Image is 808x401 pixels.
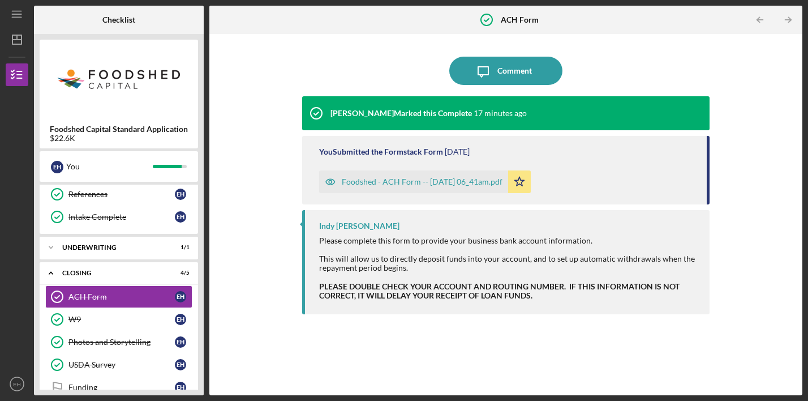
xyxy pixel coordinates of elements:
[50,125,188,134] b: Foodshed Capital Standard Application
[169,270,190,276] div: 4 / 5
[175,359,186,370] div: E H
[40,45,198,113] img: Product logo
[45,285,192,308] a: ACH FormEH
[68,338,175,347] div: Photos and Storytelling
[102,15,135,24] b: Checklist
[68,190,175,199] div: References
[62,270,161,276] div: Closing
[319,170,531,193] button: Foodshed - ACH Form -- [DATE] 06_41am.pdf
[45,376,192,399] a: FundingEH
[45,206,192,228] a: Intake CompleteEH
[68,383,175,392] div: Funding
[319,281,680,300] strong: PLEASE DOUBLE CHECK YOUR ACCOUNT AND ROUTING NUMBER. IF THIS INFORMATION IS NOT CORRECT, IT WILL ...
[175,291,186,302] div: E H
[445,147,470,156] time: 2025-08-23 10:41
[319,147,443,156] div: You Submitted the Formstack Form
[175,382,186,393] div: E H
[6,373,28,395] button: EH
[175,336,186,348] div: E H
[497,57,532,85] div: Comment
[45,183,192,206] a: ReferencesEH
[51,161,63,173] div: E H
[175,189,186,200] div: E H
[45,353,192,376] a: USDA SurveyEH
[50,134,188,143] div: $22.6K
[175,314,186,325] div: E H
[501,15,539,24] b: ACH Form
[13,381,20,387] text: EH
[68,315,175,324] div: W9
[449,57,562,85] button: Comment
[169,244,190,251] div: 1 / 1
[68,292,175,301] div: ACH Form
[319,236,698,272] div: Please complete this form to provide your business bank account information. This will allow us t...
[68,360,175,369] div: USDA Survey
[62,244,161,251] div: Underwriting
[319,221,399,231] div: Indy [PERSON_NAME]
[330,109,472,118] div: [PERSON_NAME] Marked this Complete
[66,157,153,176] div: You
[342,177,502,186] div: Foodshed - ACH Form -- [DATE] 06_41am.pdf
[45,331,192,353] a: Photos and StorytellingEH
[175,211,186,223] div: E H
[45,308,192,331] a: W9EH
[474,109,527,118] time: 2025-08-28 12:58
[68,212,175,221] div: Intake Complete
